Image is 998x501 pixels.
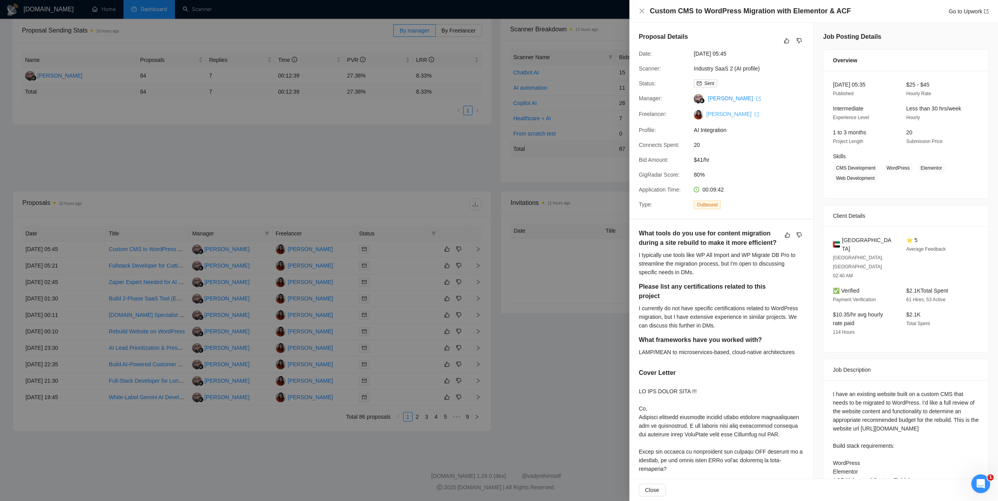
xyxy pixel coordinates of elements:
[639,127,656,133] span: Profile:
[639,251,804,277] div: I typically use tools like WP All Import and WP Migrate DB Pro to streamline the migration proces...
[833,153,846,159] span: Skills
[697,81,702,86] span: mail
[883,164,913,172] span: WordPress
[906,129,913,136] span: 20
[706,111,759,117] a: [PERSON_NAME] export
[694,126,811,134] span: AI Integration
[639,201,652,208] span: Type:
[639,229,779,248] h5: What tools do you use for content migration during a site rebuild to make it more efficient?
[784,38,789,44] span: like
[639,32,688,42] h5: Proposal Details
[639,304,804,330] div: I currently do not have specific certifications related to WordPress migration, but I have extens...
[639,348,795,356] div: LAMP/MEAN to microservices-based, cloud-native architectures
[906,115,920,120] span: Hourly
[694,170,811,179] span: 80%
[833,297,876,302] span: Payment Verification
[906,139,943,144] span: Submission Price
[708,95,761,101] a: [PERSON_NAME] export
[906,237,918,243] span: ⭐ 5
[906,288,948,294] span: $2.1K Total Spent
[906,246,946,252] span: Average Feedback
[794,36,804,45] button: dislike
[796,232,802,238] span: dislike
[694,156,811,164] span: $41/hr
[906,91,931,96] span: Hourly Rate
[833,288,860,294] span: ✅ Verified
[833,311,883,326] span: $10.35/hr avg hourly rate paid
[833,129,866,136] span: 1 to 3 months
[971,474,990,493] iframe: Intercom live chat
[639,65,661,72] span: Scanner:
[842,236,894,253] span: [GEOGRAPHIC_DATA]
[639,186,681,193] span: Application Time:
[639,95,662,101] span: Manager:
[756,96,761,101] span: export
[794,230,804,240] button: dislike
[833,105,863,112] span: Intermediate
[639,8,645,14] span: close
[833,115,869,120] span: Experience Level
[833,56,857,65] span: Overview
[645,486,659,494] span: Close
[702,186,724,193] span: 00:09:42
[918,164,945,172] span: Elementor
[949,8,989,14] a: Go to Upworkexport
[639,282,779,301] h5: Please list any certifications related to this project
[833,329,854,335] span: 114 Hours
[906,105,961,112] span: Less than 30 hrs/week
[639,157,669,163] span: Bid Amount:
[704,81,714,86] span: Sent
[639,335,771,345] h5: What frameworks have you worked with?
[833,205,979,226] div: Client Details
[639,172,680,178] span: GigRadar Score:
[984,9,989,14] span: export
[639,8,645,14] button: Close
[833,139,863,144] span: Project Length
[906,311,921,318] span: $2.1K
[694,187,699,192] span: clock-circle
[639,80,656,87] span: Status:
[906,81,929,88] span: $25 - $45
[785,232,790,238] span: like
[650,6,851,16] h4: Custom CMS to WordPress Migration with Elementor & ACF
[783,230,792,240] button: like
[639,368,676,378] h5: Cover Letter
[906,297,945,302] span: 61 Hires, 53 Active
[639,111,667,117] span: Freelancer:
[694,110,703,119] img: c1NqF-OpVul01hSWhfwAkScx_8yFmTjkMYZbO1HrJCzOIPg6nsvyTbDIwdfhjv3mSO
[639,51,652,57] span: Date:
[833,174,878,183] span: Web Development
[833,240,840,249] img: 🇦🇪
[694,65,760,72] a: Industry SaaS 2 (AI profile)
[833,255,883,279] span: [GEOGRAPHIC_DATA], [GEOGRAPHIC_DATA] 02:40 AM
[694,201,721,209] span: Outbound
[823,32,881,42] h5: Job Posting Details
[694,49,811,58] span: [DATE] 05:45
[694,141,811,149] span: 20
[833,91,854,96] span: Published
[754,112,759,117] span: export
[906,321,930,326] span: Total Spent
[833,164,879,172] span: CMS Development
[833,359,979,380] div: Job Description
[987,474,994,481] span: 1
[639,484,665,496] button: Close
[639,142,680,148] span: Connects Spent:
[699,98,705,103] img: gigradar-bm.png
[782,36,791,45] button: like
[833,81,865,88] span: [DATE] 05:35
[796,38,802,44] span: dislike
